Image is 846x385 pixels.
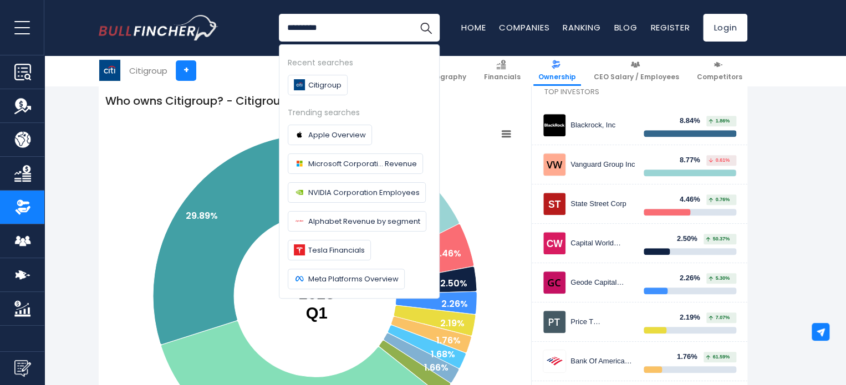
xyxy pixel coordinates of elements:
text: 2.50% [440,277,467,290]
a: Competitors [692,55,747,86]
img: Bullfincher logo [99,15,218,40]
img: Company logo [294,158,305,169]
button: Search [412,14,440,42]
text: 1.68% [430,348,455,361]
a: + [176,60,196,81]
a: Register [650,22,690,33]
a: Meta Platforms Overview [288,269,405,289]
div: State Street Corp [570,199,635,209]
a: Home [461,22,486,33]
h1: Who owns Citigroup? - Citigroup (C) Ownership [99,86,531,116]
div: Bank Of America Corp /de [570,357,635,366]
img: Company logo [294,215,305,227]
span: NVIDIA Corporation Employees [308,187,420,198]
div: 8.84% [680,116,707,126]
div: Price T [PERSON_NAME] Associates Inc [570,317,635,327]
span: Competitors [697,73,742,81]
span: 5.30% [709,276,730,281]
a: Financials [479,55,526,86]
div: Vanguard Group Inc [570,160,635,170]
text: 2.19% [440,317,464,330]
div: Geode Capital Management, LLC [570,278,635,288]
div: 4.46% [680,195,707,204]
text: 2.26% [441,297,467,310]
text: 1.76% [436,334,460,347]
div: 1.76% [677,352,704,362]
h2: Top Investors [532,78,747,106]
a: Microsoft Corporati... Revenue [288,153,423,174]
span: 50.37% [706,237,730,242]
tspan: Q1 [306,304,328,322]
a: Apple Overview [288,125,372,145]
span: Alphabet Revenue by segment [308,215,420,227]
a: Tesla Financials [288,240,371,260]
text: 1.66% [424,361,448,374]
div: Capital World Investors [570,239,635,248]
a: Companies [499,22,549,33]
a: Login [703,14,747,42]
div: Citigroup [129,64,167,77]
span: Citigroup [308,79,342,91]
span: 1.86% [709,119,730,124]
a: Blog [614,22,637,33]
span: Apple Overview [308,129,366,141]
div: 2.50% [677,234,704,244]
div: 2.19% [680,313,707,322]
span: CEO Salary / Employees [594,73,679,81]
img: Company logo [294,187,305,198]
span: 61.59% [706,355,730,360]
a: Ownership [533,55,581,86]
a: NVIDIA Corporation Employees [288,182,426,203]
img: Ownership [14,199,31,215]
a: Citigroup [288,75,348,95]
img: Company logo [294,244,305,255]
img: Company logo [294,273,305,284]
span: 0.61% [709,158,730,163]
text: 29.89% [186,209,218,222]
div: Blackrock, Inc [570,121,635,130]
a: CEO Salary / Employees [589,55,684,86]
img: C logo [99,60,120,81]
span: Ownership [538,73,576,81]
img: Citigroup [294,79,305,90]
span: Microsoft Corporati... Revenue [308,158,417,170]
div: Recent searches [288,57,431,69]
span: 0.76% [709,197,730,202]
div: 8.77% [680,156,707,165]
img: Company logo [294,129,305,140]
span: Meta Platforms Overview [308,273,399,285]
a: Ranking [563,22,600,33]
span: Tesla Financials [308,244,365,256]
text: 4.46% [433,247,461,260]
span: 7.07% [709,315,730,320]
a: Go to homepage [99,15,218,40]
a: Alphabet Revenue by segment [288,211,426,232]
div: 2.26% [680,274,707,283]
div: Trending searches [288,106,431,119]
span: Financials [484,73,521,81]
